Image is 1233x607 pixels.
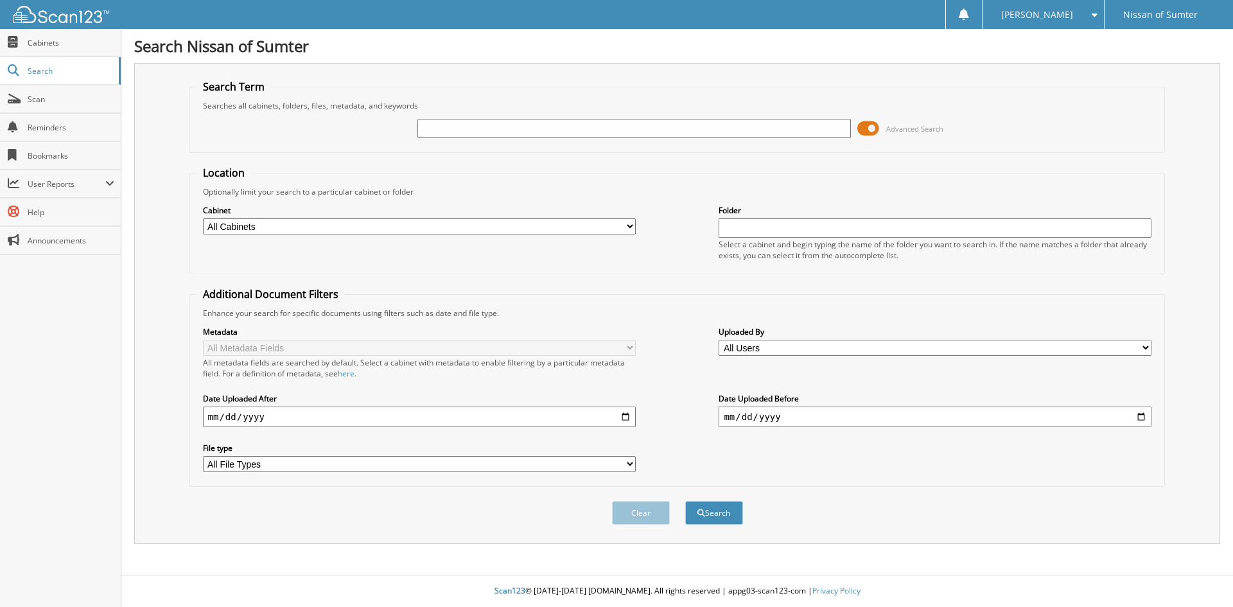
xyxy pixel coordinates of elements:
a: Privacy Policy [812,585,861,596]
span: Search [28,66,112,76]
div: Optionally limit your search to a particular cabinet or folder [197,186,1159,197]
button: Clear [612,501,670,525]
label: Date Uploaded Before [719,393,1151,404]
h1: Search Nissan of Sumter [134,35,1220,57]
iframe: Chat Widget [1169,545,1233,607]
label: File type [203,443,636,453]
div: Enhance your search for specific documents using filters such as date and file type. [197,308,1159,319]
span: Reminders [28,122,114,133]
div: Select a cabinet and begin typing the name of the folder you want to search in. If the name match... [719,239,1151,261]
legend: Additional Document Filters [197,287,345,301]
legend: Search Term [197,80,271,94]
a: here [338,368,354,379]
span: User Reports [28,179,105,189]
input: end [719,407,1151,427]
label: Metadata [203,326,636,337]
input: start [203,407,636,427]
img: scan123-logo-white.svg [13,6,109,23]
label: Uploaded By [719,326,1151,337]
div: Searches all cabinets, folders, files, metadata, and keywords [197,100,1159,111]
label: Folder [719,205,1151,216]
span: Cabinets [28,37,114,48]
span: Scan [28,94,114,105]
span: Announcements [28,235,114,246]
span: Advanced Search [886,124,943,134]
span: Nissan of Sumter [1123,11,1198,19]
div: All metadata fields are searched by default. Select a cabinet with metadata to enable filtering b... [203,357,636,379]
legend: Location [197,166,251,180]
div: © [DATE]-[DATE] [DOMAIN_NAME]. All rights reserved | appg03-scan123-com | [121,576,1233,607]
label: Date Uploaded After [203,393,636,404]
span: Scan123 [494,585,525,596]
span: Bookmarks [28,150,114,161]
span: [PERSON_NAME] [1001,11,1073,19]
label: Cabinet [203,205,636,216]
span: Help [28,207,114,218]
button: Search [685,501,743,525]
